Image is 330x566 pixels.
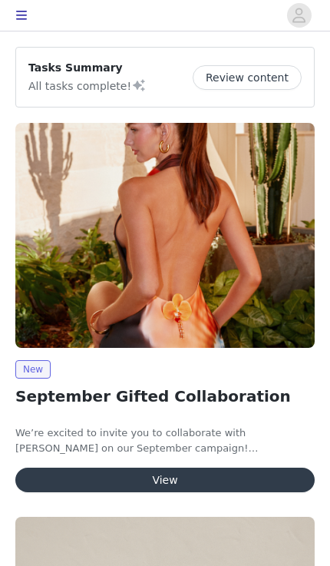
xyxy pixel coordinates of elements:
[15,385,315,408] h2: September Gifted Collaboration
[15,475,315,486] a: View
[28,60,147,76] p: Tasks Summary
[193,65,302,90] button: Review content
[15,425,315,455] p: We’re excited to invite you to collaborate with [PERSON_NAME] on our September campaign!
[28,76,147,94] p: All tasks complete!
[292,3,306,28] div: avatar
[15,123,315,348] img: Peppermayo AUS
[15,360,51,379] span: New
[15,468,315,492] button: View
